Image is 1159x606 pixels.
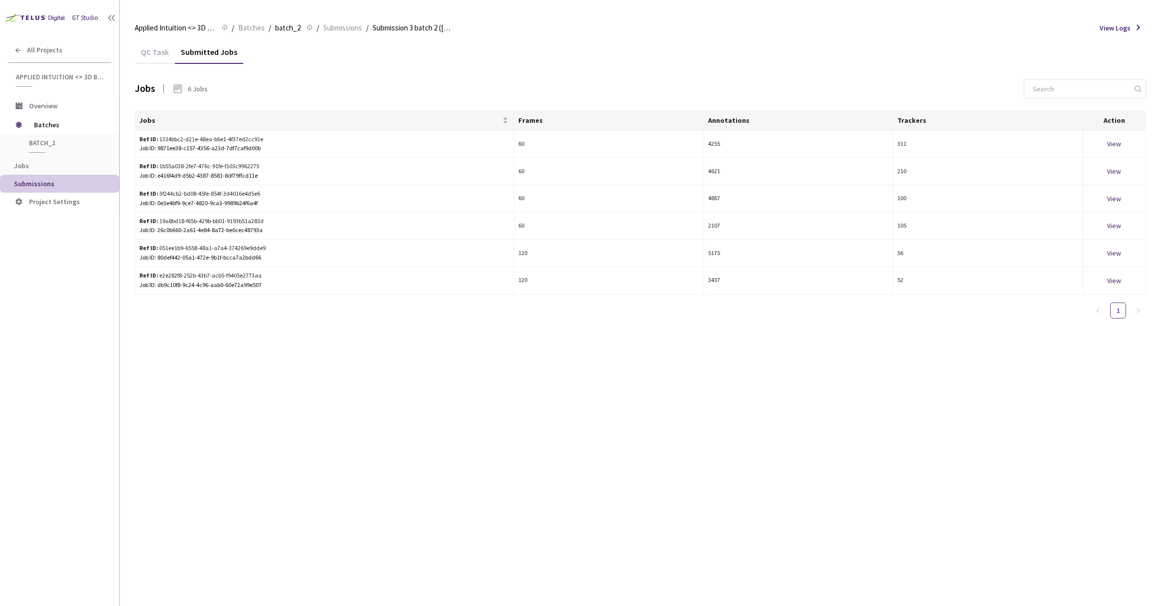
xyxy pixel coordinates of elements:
div: Submitted Jobs [175,47,243,64]
div: 1334bbc2-d21e-48ea-b6e1-4f37ed2cc91e [139,135,312,144]
li: / [366,22,369,34]
span: batch_2 [29,139,103,147]
b: Ref ID: [139,217,158,225]
li: / [269,22,271,34]
td: 56 [893,240,1083,267]
td: 60 [514,185,704,213]
td: 100 [893,185,1083,213]
th: Frames [514,111,704,131]
div: View [1087,220,1142,231]
div: QC Task [135,47,175,64]
li: Next Page [1130,303,1146,318]
span: Batches [238,22,265,34]
span: batch_2 [275,22,301,34]
a: 1 [1111,303,1126,318]
div: View [1087,248,1142,259]
div: 1b55a038-2fe7-476c-91fe-f103c9962275 [139,162,312,171]
td: 4867 [704,185,894,213]
div: 19a8bd18-f65b-429b-bb01-9193b51a283d [139,217,312,226]
div: Job ID: 26c0b660-2a61-4e84-8a72-be0cec48793a [139,226,510,235]
span: Submissions [323,22,362,34]
div: View [1087,275,1142,286]
div: View [1087,166,1142,177]
div: e2e282f8-252b-43b7-acb5-f9405e2773aa [139,271,312,281]
div: 6 Jobs [188,84,208,94]
td: 311 [893,131,1083,158]
th: Action [1083,111,1147,131]
td: 105 [893,213,1083,240]
b: Ref ID: [139,135,158,143]
span: Applied Intuition <> 3D BBox - [PERSON_NAME] [135,22,216,34]
div: Job ID: 80def442-05a1-472e-9b1f-bcca7a2bdd66 [139,253,510,263]
div: Jobs [135,81,155,96]
div: Job ID: e416f4d9-d5b2-4387-8581-8df79ffcd11e [139,171,510,181]
span: Project Settings [29,197,80,206]
td: 52 [893,267,1083,295]
td: 3437 [704,267,894,295]
span: All Projects [27,46,62,54]
div: View [1087,138,1142,149]
td: 4621 [704,158,894,185]
span: Jobs [14,161,29,170]
b: Ref ID: [139,190,158,197]
td: 60 [514,213,704,240]
a: Batches [236,22,267,33]
li: Previous Page [1090,303,1106,318]
span: View Logs [1100,23,1131,33]
td: 5175 [704,240,894,267]
td: 60 [514,131,704,158]
td: 120 [514,240,704,267]
span: right [1135,307,1141,313]
div: 3f244cb2-bd08-45fe-854f-3d4016e4d5e6 [139,189,312,199]
div: View [1087,193,1142,204]
a: Submissions [321,22,364,33]
button: left [1090,303,1106,318]
span: left [1095,307,1101,313]
td: 4255 [704,131,894,158]
div: Job ID: 9871ee38-c157-4356-a23d-7df7caf9d00b [139,144,510,153]
div: Job ID: db9c10f8-9c24-4c96-aab0-60e72a99e507 [139,281,510,290]
button: right [1130,303,1146,318]
div: Job ID: 0e3e4bf9-9ce7-4820-9ca3-9989b24f6a4f [139,199,510,208]
th: Jobs [135,111,514,131]
input: Search [1027,80,1133,98]
b: Ref ID: [139,244,158,252]
td: 210 [893,158,1083,185]
span: Submissions [14,179,54,188]
div: GT Studio [72,13,98,23]
th: Annotations [704,111,894,131]
b: Ref ID: [139,162,158,170]
div: 051ee1b9-6558-48a1-a7a4-374269e9dde9 [139,244,312,253]
span: Applied Intuition <> 3D BBox - [PERSON_NAME] [16,73,105,81]
td: 60 [514,158,704,185]
td: 120 [514,267,704,295]
li: / [317,22,319,34]
b: Ref ID: [139,272,158,279]
span: Overview [29,101,57,110]
td: 2107 [704,213,894,240]
li: 1 [1110,303,1126,318]
span: Submission 3 batch 2 ([DATE]) [373,22,453,34]
th: Trackers [893,111,1083,131]
span: Batches [34,115,102,135]
li: / [232,22,234,34]
span: Jobs [139,116,500,124]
